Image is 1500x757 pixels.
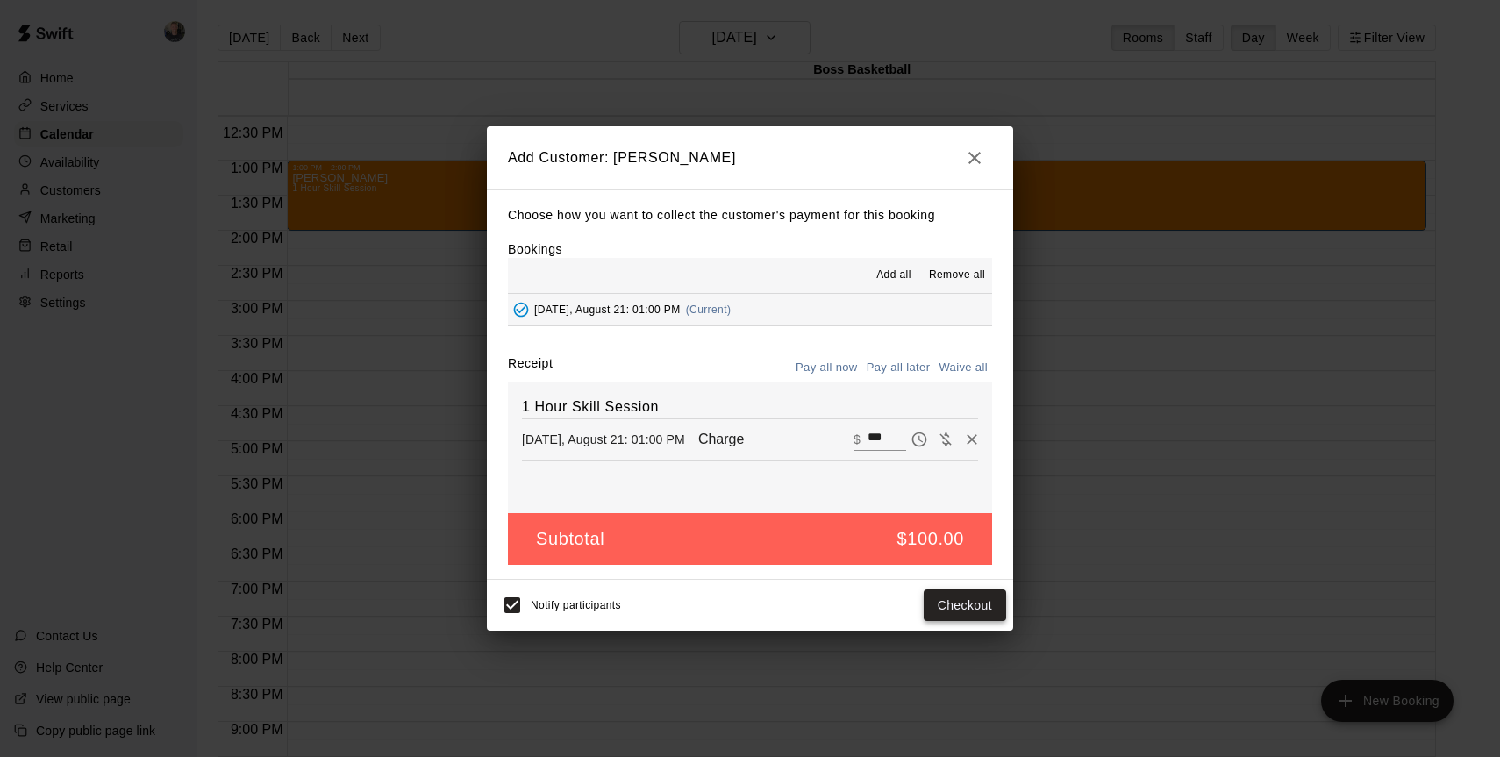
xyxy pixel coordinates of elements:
p: [DATE], August 21: 01:00 PM [522,431,685,448]
button: Pay all later [862,354,935,382]
label: Bookings [508,242,562,256]
span: [DATE], August 21: 01:00 PM [534,304,681,316]
span: Notify participants [531,599,621,611]
button: Add all [866,261,922,289]
span: Add all [876,267,911,284]
span: Remove all [929,267,985,284]
button: Added - Collect Payment [508,296,534,323]
button: Waive all [934,354,992,382]
button: Checkout [924,589,1006,622]
h5: $100.00 [897,527,965,551]
button: Remove [959,426,985,453]
p: Choose how you want to collect the customer's payment for this booking [508,204,992,226]
h5: Subtotal [536,527,604,551]
label: Receipt [508,354,553,382]
button: Added - Collect Payment[DATE], August 21: 01:00 PM(Current) [508,294,992,326]
span: Pay later [906,431,932,446]
button: Pay all now [791,354,862,382]
span: Charge [691,432,751,446]
p: $ [854,431,861,448]
span: Waive payment [932,431,959,446]
h2: Add Customer: [PERSON_NAME] [487,126,1013,189]
span: (Current) [686,304,732,316]
button: Remove all [922,261,992,289]
h6: 1 Hour Skill Session [522,396,978,418]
